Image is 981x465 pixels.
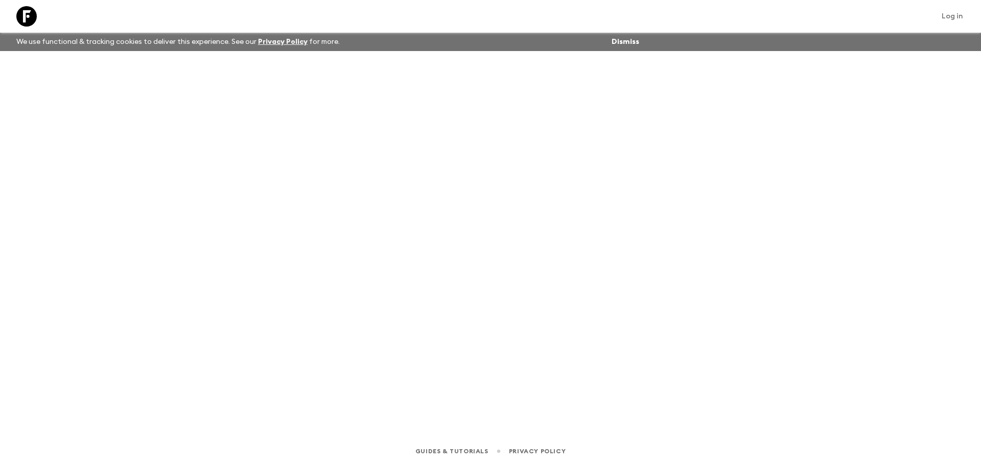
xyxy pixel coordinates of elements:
a: Privacy Policy [258,38,308,45]
p: We use functional & tracking cookies to deliver this experience. See our for more. [12,33,344,51]
a: Guides & Tutorials [415,446,488,457]
button: Dismiss [609,35,642,49]
a: Log in [936,9,969,23]
a: Privacy Policy [509,446,566,457]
